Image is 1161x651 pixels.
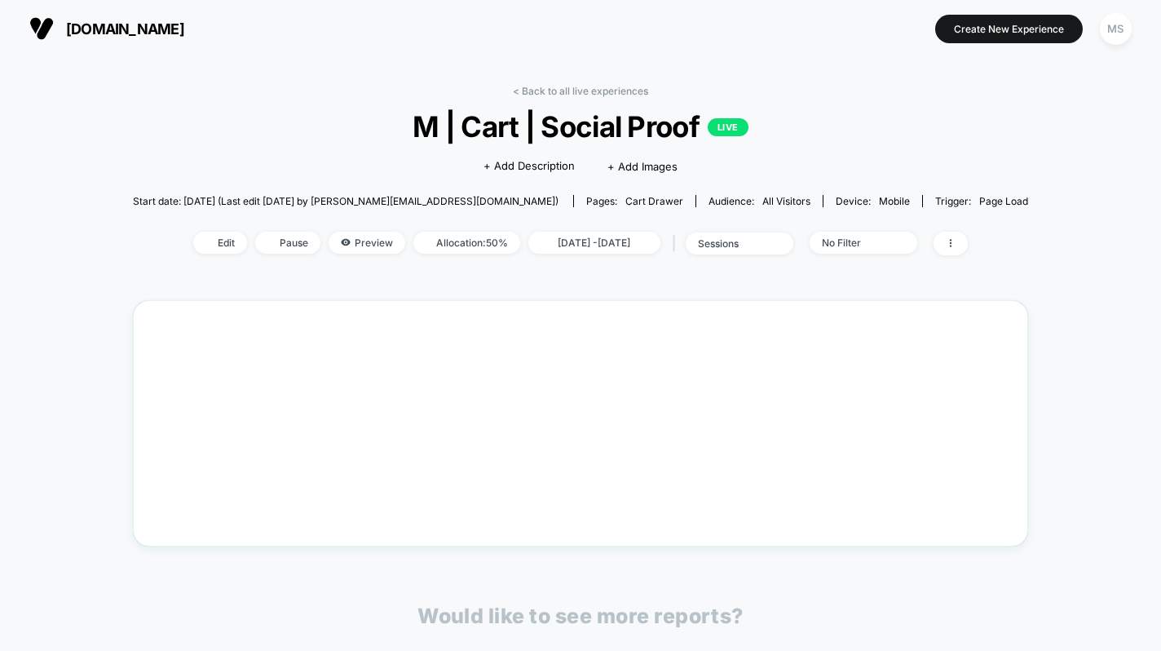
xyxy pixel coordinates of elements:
span: cart drawer [625,195,683,207]
button: Create New Experience [935,15,1083,43]
img: Visually logo [29,16,54,41]
a: < Back to all live experiences [513,85,648,97]
div: MS [1100,13,1132,45]
span: mobile [879,195,910,207]
span: + Add Images [607,160,678,173]
span: Start date: [DATE] (Last edit [DATE] by [PERSON_NAME][EMAIL_ADDRESS][DOMAIN_NAME]) [133,195,558,207]
div: Trigger: [935,195,1028,207]
button: MS [1095,12,1137,46]
div: sessions [698,237,763,250]
span: Allocation: 50% [413,232,520,254]
span: All Visitors [762,195,810,207]
div: No Filter [822,237,887,249]
span: Preview [329,232,405,254]
span: [DATE] - [DATE] [528,232,660,254]
span: [DOMAIN_NAME] [66,20,184,38]
p: Would like to see more reports? [417,604,744,628]
div: Audience: [709,195,810,207]
span: | [669,232,686,255]
span: Device: [823,195,922,207]
span: Edit [193,232,247,254]
p: LIVE [708,118,748,136]
span: Pause [255,232,320,254]
button: [DOMAIN_NAME] [24,15,189,42]
div: Pages: [586,195,683,207]
span: Page Load [979,195,1028,207]
span: + Add Description [483,158,575,175]
span: M | Cart | Social Proof [178,109,983,144]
